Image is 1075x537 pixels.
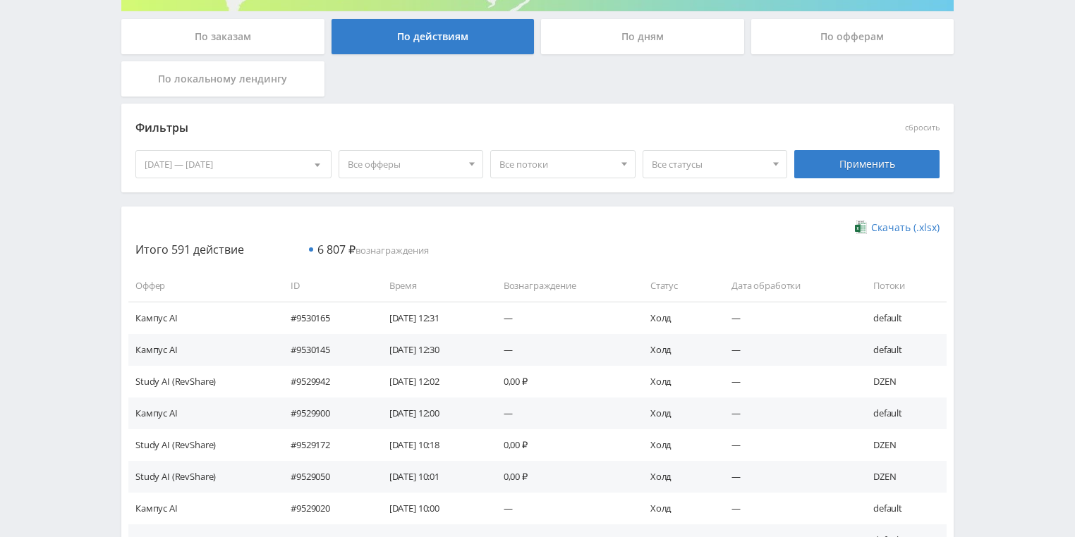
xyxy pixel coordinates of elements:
img: xlsx [855,220,867,234]
td: — [717,334,859,366]
div: По дням [541,19,744,54]
td: [DATE] 10:00 [375,493,490,524]
a: Скачать (.xlsx) [855,221,940,235]
td: — [717,429,859,461]
span: Скачать (.xlsx) [871,222,940,233]
td: default [859,334,947,366]
td: — [490,397,636,429]
td: Оффер [128,270,277,302]
td: ID [277,270,375,302]
td: Холд [636,302,717,333]
td: Холд [636,397,717,429]
td: #9530165 [277,302,375,333]
td: #9529020 [277,493,375,524]
td: 0,00 ₽ [490,366,636,397]
td: Холд [636,366,717,397]
td: #9529900 [277,397,375,429]
td: DZEN [859,429,947,461]
td: #9530145 [277,334,375,366]
td: — [717,366,859,397]
td: DZEN [859,461,947,493]
td: default [859,397,947,429]
td: default [859,302,947,333]
td: [DATE] 10:18 [375,429,490,461]
td: Холд [636,461,717,493]
td: default [859,493,947,524]
td: — [490,302,636,333]
div: По локальному лендингу [121,61,324,97]
td: Study AI (RevShare) [128,461,277,493]
td: — [717,397,859,429]
td: 0,00 ₽ [490,429,636,461]
div: По действиям [332,19,535,54]
button: сбросить [905,123,940,132]
td: Дата обработки [717,270,859,302]
td: Study AI (RevShare) [128,366,277,397]
span: Все офферы [348,151,462,178]
td: 0,00 ₽ [490,461,636,493]
div: Применить [794,150,940,178]
td: Холд [636,493,717,524]
td: #9529050 [277,461,375,493]
td: Вознаграждение [490,270,636,302]
td: — [717,302,859,333]
td: [DATE] 12:00 [375,397,490,429]
td: [DATE] 12:31 [375,302,490,333]
td: — [490,493,636,524]
td: — [490,334,636,366]
td: — [717,461,859,493]
div: По офферам [751,19,954,54]
td: [DATE] 12:30 [375,334,490,366]
td: [DATE] 10:01 [375,461,490,493]
td: Кампус AI [128,302,277,333]
td: Кампус AI [128,493,277,524]
div: [DATE] — [DATE] [136,151,331,178]
span: Все статусы [652,151,766,178]
span: Итого 591 действие [135,242,244,257]
td: DZEN [859,366,947,397]
div: По заказам [121,19,324,54]
td: Холд [636,429,717,461]
div: Фильтры [135,118,737,139]
td: — [717,493,859,524]
td: #9529942 [277,366,375,397]
td: [DATE] 12:02 [375,366,490,397]
td: Время [375,270,490,302]
span: вознаграждения [317,244,429,257]
td: #9529172 [277,429,375,461]
td: Холд [636,334,717,366]
td: Кампус AI [128,334,277,366]
span: 6 807 ₽ [317,242,356,257]
td: Кампус AI [128,397,277,429]
td: Статус [636,270,717,302]
td: Потоки [859,270,947,302]
td: Study AI (RevShare) [128,429,277,461]
span: Все потоки [499,151,614,178]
